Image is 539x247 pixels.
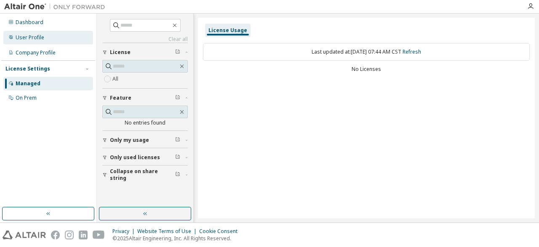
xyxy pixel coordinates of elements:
[4,3,109,11] img: Altair One
[16,34,44,41] div: User Profile
[65,231,74,239] img: instagram.svg
[102,131,188,149] button: Only my usage
[16,95,37,101] div: On Prem
[16,49,56,56] div: Company Profile
[175,154,180,161] span: Clear filter
[102,166,188,184] button: Collapse on share string
[203,43,530,61] div: Last updated at: [DATE] 07:44 AM CST
[102,89,188,107] button: Feature
[93,231,105,239] img: youtube.svg
[110,137,149,144] span: Only my usage
[203,66,530,73] div: No Licenses
[208,27,247,34] div: License Usage
[51,231,60,239] img: facebook.svg
[5,65,50,72] div: License Settings
[3,231,46,239] img: altair_logo.svg
[102,119,188,126] div: No entries found
[110,154,160,161] span: Only used licenses
[112,235,243,242] p: © 2025 Altair Engineering, Inc. All Rights Reserved.
[110,95,131,101] span: Feature
[175,49,180,56] span: Clear filter
[403,48,421,55] a: Refresh
[16,19,43,26] div: Dashboard
[112,228,137,235] div: Privacy
[175,137,180,144] span: Clear filter
[102,148,188,167] button: Only used licenses
[110,168,175,182] span: Collapse on share string
[110,49,131,56] span: License
[16,80,40,87] div: Managed
[102,43,188,62] button: License
[137,228,199,235] div: Website Terms of Use
[79,231,88,239] img: linkedin.svg
[199,228,243,235] div: Cookie Consent
[175,171,180,178] span: Clear filter
[102,36,188,43] a: Clear all
[175,95,180,101] span: Clear filter
[112,74,120,84] label: All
